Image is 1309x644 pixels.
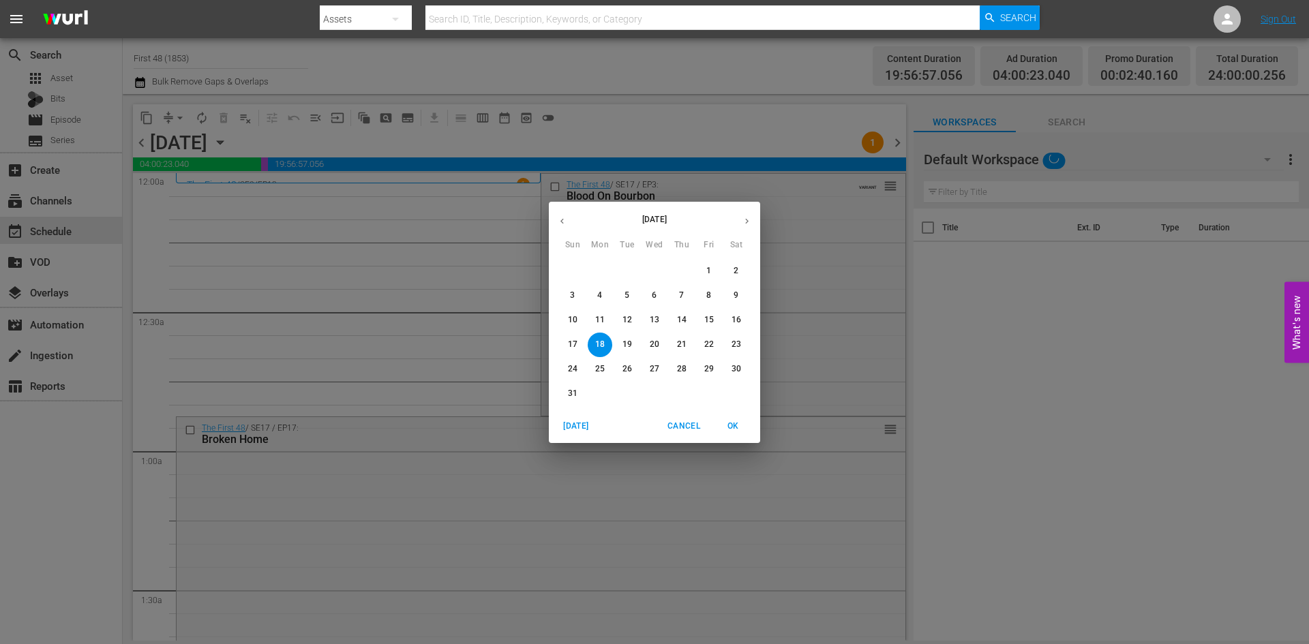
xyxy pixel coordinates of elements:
button: 27 [642,357,667,382]
p: 6 [652,290,657,301]
p: 15 [704,314,714,326]
span: Tue [615,239,640,252]
p: 31 [568,388,577,399]
button: 4 [588,283,612,308]
button: 22 [697,333,721,357]
p: 4 [597,290,602,301]
span: Wed [642,239,667,252]
p: 27 [650,363,659,375]
button: 2 [724,259,749,283]
img: ans4CAIJ8jUAAAAAAAAAAAAAAAAAAAAAAAAgQb4GAAAAAAAAAAAAAAAAAAAAAAAAJMjXAAAAAAAAAAAAAAAAAAAAAAAAgAT5G... [33,3,98,35]
button: 14 [669,308,694,333]
button: 17 [560,333,585,357]
button: 8 [697,283,721,308]
p: 7 [679,290,684,301]
p: 26 [622,363,632,375]
button: 13 [642,308,667,333]
p: 24 [568,363,577,375]
p: 9 [734,290,738,301]
button: 16 [724,308,749,333]
button: OK [711,415,755,438]
p: 25 [595,363,605,375]
span: Cancel [667,419,700,433]
a: Sign Out [1261,14,1296,25]
button: 3 [560,283,585,308]
p: 2 [734,265,738,277]
p: 23 [732,339,741,350]
button: 11 [588,308,612,333]
p: 20 [650,339,659,350]
span: menu [8,11,25,27]
span: Fri [697,239,721,252]
button: 7 [669,283,694,308]
p: 1 [706,265,711,277]
button: 15 [697,308,721,333]
button: 24 [560,357,585,382]
span: Search [1000,5,1036,30]
span: Sat [724,239,749,252]
button: Cancel [662,415,706,438]
p: 14 [677,314,687,326]
p: 22 [704,339,714,350]
button: 29 [697,357,721,382]
p: 28 [677,363,687,375]
p: [DATE] [575,213,734,226]
p: 13 [650,314,659,326]
button: 9 [724,283,749,308]
button: Open Feedback Widget [1284,281,1309,363]
p: 19 [622,339,632,350]
p: 11 [595,314,605,326]
button: 21 [669,333,694,357]
button: 10 [560,308,585,333]
span: OK [717,419,749,433]
button: 18 [588,333,612,357]
button: 20 [642,333,667,357]
button: [DATE] [554,415,598,438]
button: 5 [615,283,640,308]
p: 17 [568,339,577,350]
p: 8 [706,290,711,301]
button: 26 [615,357,640,382]
p: 30 [732,363,741,375]
button: 19 [615,333,640,357]
button: 23 [724,333,749,357]
p: 12 [622,314,632,326]
p: 10 [568,314,577,326]
button: 6 [642,283,667,308]
p: 5 [625,290,629,301]
span: [DATE] [560,419,592,433]
p: 21 [677,339,687,350]
p: 3 [570,290,575,301]
button: 25 [588,357,612,382]
p: 29 [704,363,714,375]
button: 28 [669,357,694,382]
span: Sun [560,239,585,252]
span: Thu [669,239,694,252]
button: 1 [697,259,721,283]
button: 30 [724,357,749,382]
button: 31 [560,382,585,406]
button: 12 [615,308,640,333]
p: 18 [595,339,605,350]
span: Mon [588,239,612,252]
p: 16 [732,314,741,326]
